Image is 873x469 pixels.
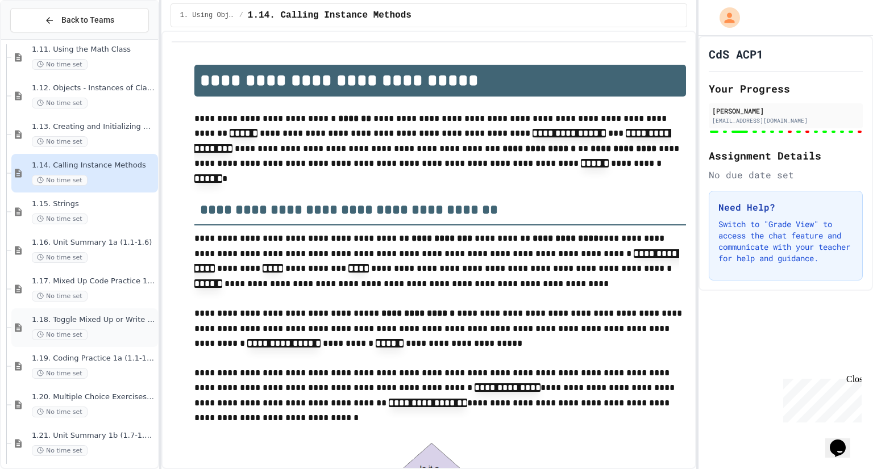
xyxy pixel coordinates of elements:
[709,81,863,97] h2: Your Progress
[32,238,156,248] span: 1.16. Unit Summary 1a (1.1-1.6)
[32,277,156,286] span: 1.17. Mixed Up Code Practice 1.1-1.6
[239,11,243,20] span: /
[709,148,863,164] h2: Assignment Details
[32,392,156,402] span: 1.20. Multiple Choice Exercises for Unit 1a (1.1-1.6)
[32,329,88,340] span: No time set
[32,354,156,363] span: 1.19. Coding Practice 1a (1.1-1.6)
[709,168,863,182] div: No due date set
[61,14,114,26] span: Back to Teams
[180,11,235,20] span: 1. Using Objects and Methods
[32,407,88,417] span: No time set
[712,116,859,125] div: [EMAIL_ADDRESS][DOMAIN_NAME]
[32,315,156,325] span: 1.18. Toggle Mixed Up or Write Code Practice 1.1-1.6
[32,122,156,132] span: 1.13. Creating and Initializing Objects: Constructors
[32,98,88,108] span: No time set
[32,291,88,301] span: No time set
[32,368,88,379] span: No time set
[779,374,862,422] iframe: chat widget
[32,213,88,224] span: No time set
[32,252,88,263] span: No time set
[718,200,853,214] h3: Need Help?
[32,136,88,147] span: No time set
[32,199,156,209] span: 1.15. Strings
[5,5,78,72] div: Chat with us now!Close
[32,59,88,70] span: No time set
[32,431,156,441] span: 1.21. Unit Summary 1b (1.7-1.15)
[32,83,156,93] span: 1.12. Objects - Instances of Classes
[32,45,156,55] span: 1.11. Using the Math Class
[825,424,862,458] iframe: chat widget
[718,219,853,264] p: Switch to "Grade View" to access the chat feature and communicate with your teacher for help and ...
[712,106,859,116] div: [PERSON_NAME]
[709,46,763,62] h1: CdS ACP1
[708,5,743,31] div: My Account
[10,8,149,32] button: Back to Teams
[32,445,88,456] span: No time set
[32,175,88,186] span: No time set
[248,9,411,22] span: 1.14. Calling Instance Methods
[32,161,156,170] span: 1.14. Calling Instance Methods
